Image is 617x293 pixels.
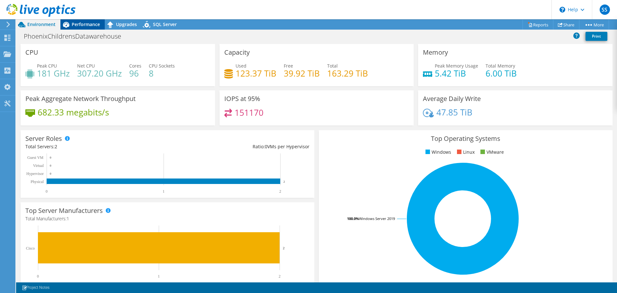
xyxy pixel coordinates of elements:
[25,95,136,102] h3: Peak Aggregate Network Throughput
[77,63,95,69] span: Net CPU
[26,171,44,176] text: Hypervisor
[129,70,141,77] h4: 96
[17,284,54,292] a: Project Notes
[46,189,48,194] text: 0
[424,149,451,156] li: Windows
[25,143,167,150] div: Total Servers:
[149,63,175,69] span: CPU Sockets
[486,70,517,77] h4: 6.00 TiB
[67,215,69,222] span: 1
[224,95,260,102] h3: IOPS at 95%
[25,207,103,214] h3: Top Server Manufacturers
[284,63,293,69] span: Free
[158,274,160,279] text: 1
[25,49,38,56] h3: CPU
[579,20,609,30] a: More
[153,21,177,27] span: SQL Server
[586,32,607,41] a: Print
[224,49,250,56] h3: Capacity
[37,70,70,77] h4: 181 GHz
[21,33,131,40] h1: PhoenixChildrensDatawarehouse
[149,70,175,77] h4: 8
[435,63,478,69] span: Peak Memory Usage
[163,189,165,194] text: 1
[236,70,276,77] h4: 123.37 TiB
[129,63,141,69] span: Cores
[25,135,62,142] h3: Server Roles
[77,70,122,77] h4: 307.20 GHz
[327,70,368,77] h4: 163.29 TiB
[116,21,137,27] span: Upgrades
[72,21,100,27] span: Performance
[436,109,472,116] h4: 47.85 TiB
[324,135,608,142] h3: Top Operating Systems
[167,143,309,150] div: Ratio: VMs per Hypervisor
[265,143,267,150] span: 0
[26,246,35,251] text: Cisco
[423,49,448,56] h3: Memory
[347,216,359,221] tspan: 100.0%
[236,63,246,69] span: Used
[284,70,320,77] h4: 39.92 TiB
[479,149,504,156] li: VMware
[38,109,109,116] h4: 682.33 megabits/s
[559,7,565,13] svg: \n
[25,215,309,222] h4: Total Manufacturers:
[279,189,281,194] text: 2
[235,109,264,116] h4: 151170
[327,63,338,69] span: Total
[37,274,39,279] text: 0
[55,143,57,150] span: 2
[283,246,285,250] text: 2
[27,21,56,27] span: Environment
[50,156,51,159] text: 0
[435,70,478,77] h4: 5.42 TiB
[27,155,43,160] text: Guest VM
[37,63,57,69] span: Peak CPU
[486,63,515,69] span: Total Memory
[523,20,553,30] a: Reports
[50,164,51,167] text: 0
[359,216,395,221] tspan: Windows Server 2019
[600,5,610,15] span: SS
[31,179,44,184] text: Physical
[455,149,475,156] li: Linux
[33,163,44,168] text: Virtual
[50,172,51,175] text: 0
[423,95,481,102] h3: Average Daily Write
[553,20,579,30] a: Share
[279,274,281,279] text: 2
[283,180,285,183] text: 2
